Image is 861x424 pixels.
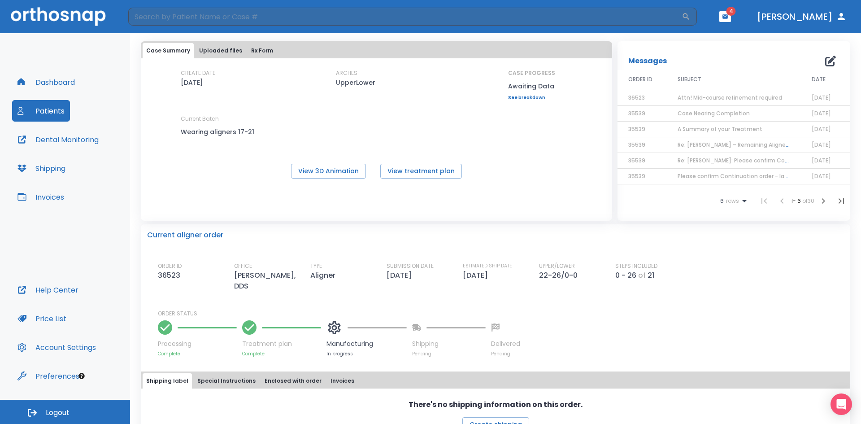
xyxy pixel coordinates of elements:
span: [DATE] [812,157,831,164]
button: View treatment plan [380,164,462,179]
span: 36523 [628,94,645,101]
p: 36523 [158,270,184,281]
p: Pending [412,350,486,357]
button: Dental Monitoring [12,129,104,150]
p: ESTIMATED SHIP DATE [463,262,512,270]
button: Invoices [327,373,358,389]
span: ORDER ID [628,75,652,83]
p: ARCHES [336,69,357,77]
button: [PERSON_NAME] [753,9,850,25]
p: ORDER STATUS [158,310,844,318]
button: Rx Form [248,43,277,58]
span: 35539 [628,125,645,133]
span: 35539 [628,172,645,180]
p: CASE PROGRESS [508,69,555,77]
span: Case Nearing Completion [678,109,750,117]
button: Uploaded files [196,43,246,58]
p: Messages [628,56,667,66]
p: UPPER/LOWER [539,262,575,270]
button: Dashboard [12,71,80,93]
span: Please confirm Continuation order - last order was very recent [678,172,851,180]
div: tabs [143,373,848,389]
p: OFFICE [234,262,252,270]
p: Manufacturing [326,339,407,349]
p: SUBMISSION DATE [387,262,434,270]
button: Special Instructions [194,373,259,389]
span: of 30 [802,197,814,205]
p: Delivered [491,339,520,349]
button: Shipping [12,157,71,179]
p: Current aligner order [147,230,223,240]
button: Shipping label [143,373,192,389]
button: Account Settings [12,337,101,358]
p: UpperLower [336,77,375,88]
p: 21 [648,270,654,281]
p: ORDER ID [158,262,182,270]
span: A Summary of your Treatment [678,125,762,133]
p: 22-26/0-0 [539,270,581,281]
span: [DATE] [812,141,831,149]
span: rows [724,198,739,204]
span: Re: [PERSON_NAME] – Remaining Aligners Order Confirmation [678,141,846,149]
p: Complete [158,350,237,357]
p: TYPE [310,262,322,270]
span: [DATE] [812,109,831,117]
span: 35539 [628,109,645,117]
span: [DATE] [812,172,831,180]
p: [DATE] [463,270,491,281]
p: There's no shipping information on this order. [409,399,583,410]
button: View 3D Animation [291,164,366,179]
p: Awaiting Data [508,81,555,92]
p: In progress [326,350,407,357]
span: 35539 [628,141,645,149]
p: [PERSON_NAME], DDS [234,270,310,292]
input: Search by Patient Name or Case # [128,8,682,26]
span: 6 [720,198,724,204]
span: DATE [812,75,826,83]
button: Case Summary [143,43,194,58]
p: Processing [158,339,237,349]
p: Treatment plan [242,339,321,349]
span: Logout [46,408,70,418]
span: 1 - 6 [791,197,802,205]
p: [DATE] [387,270,415,281]
p: Current Batch [181,115,261,123]
div: Tooltip anchor [78,372,86,380]
div: Open Intercom Messenger [831,393,852,415]
a: See breakdown [508,95,555,101]
span: 35539 [628,157,645,164]
p: Aligner [310,270,339,281]
span: 4 [726,7,736,16]
p: [DATE] [181,77,203,88]
p: Wearing aligners 17-21 [181,127,261,137]
button: Patients [12,100,70,122]
p: of [638,270,646,281]
span: Attn! Mid-course refinement required [678,94,782,101]
span: SUBJECT [678,75,701,83]
button: Help Center [12,279,84,301]
p: Shipping [412,339,486,349]
p: CREATE DATE [181,69,215,77]
p: 0 - 26 [615,270,636,281]
span: [DATE] [812,94,831,101]
button: Invoices [12,186,70,208]
p: Pending [491,350,520,357]
span: [DATE] [812,125,831,133]
button: Enclosed with order [261,373,325,389]
img: Orthosnap [11,7,106,26]
button: Price List [12,308,72,329]
div: tabs [143,43,610,58]
p: STEPS INCLUDED [615,262,657,270]
p: Complete [242,350,321,357]
button: Preferences [12,365,85,387]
